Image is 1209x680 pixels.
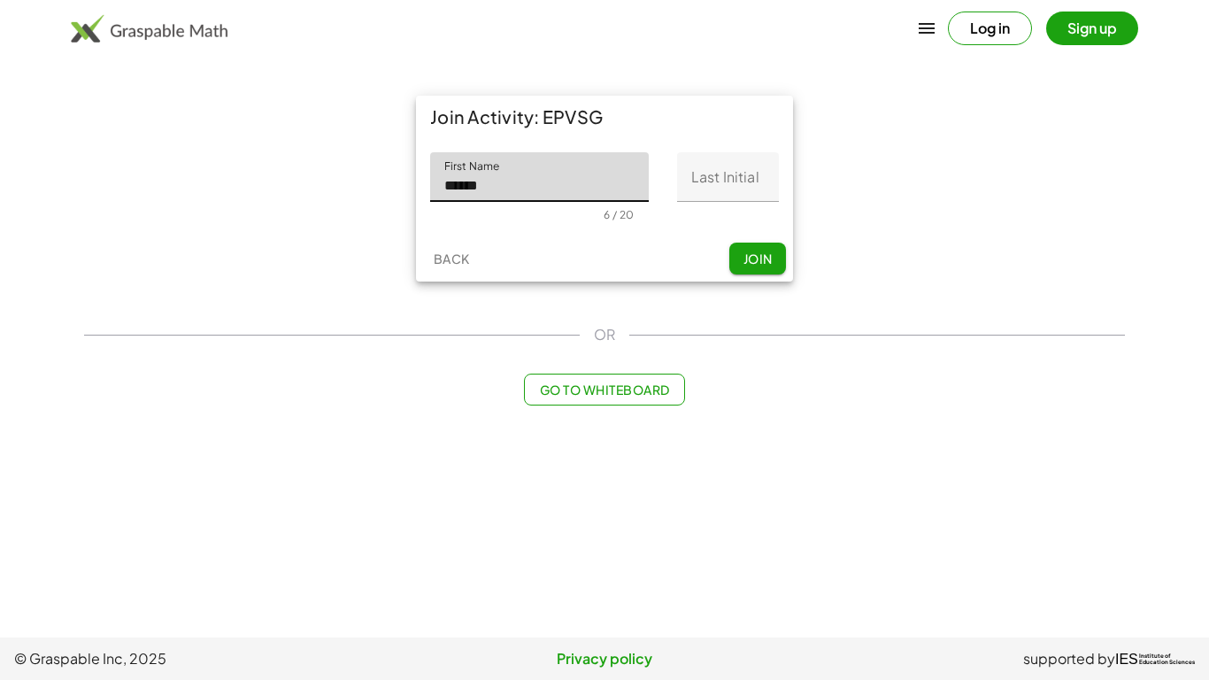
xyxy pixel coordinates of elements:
[948,12,1032,45] button: Log in
[1046,12,1138,45] button: Sign up
[604,208,634,221] div: 6 / 20
[1023,648,1115,669] span: supported by
[14,648,408,669] span: © Graspable Inc, 2025
[1139,653,1195,666] span: Institute of Education Sciences
[524,374,684,406] button: Go to Whiteboard
[539,382,669,398] span: Go to Whiteboard
[594,324,615,345] span: OR
[729,243,786,274] button: Join
[1115,651,1138,668] span: IES
[743,251,772,267] span: Join
[408,648,802,669] a: Privacy policy
[1115,648,1195,669] a: IESInstitute ofEducation Sciences
[433,251,469,267] span: Back
[423,243,480,274] button: Back
[416,96,793,138] div: Join Activity: EPVSG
